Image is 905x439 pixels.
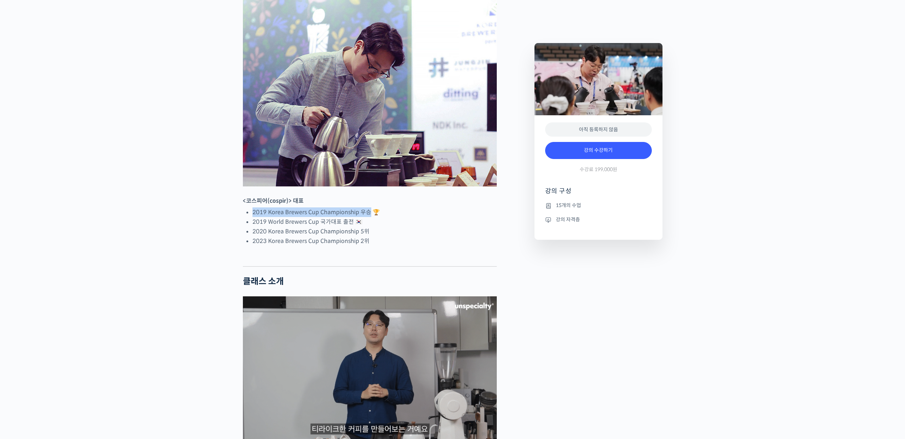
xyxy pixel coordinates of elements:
li: 강의 자격증 [545,215,652,224]
li: 2023 Korea Brewers Cup Championship 2위 [252,236,497,246]
a: 대화 [47,226,92,243]
span: 홈 [22,236,27,242]
strong: <코스피어(cospir)> 대표 [243,197,304,205]
li: 15개의 수업 [545,201,652,210]
h4: 강의 구성 [545,187,652,201]
span: 설정 [110,236,118,242]
span: 대화 [65,237,74,242]
li: 2019 Korea Brewers Cup Championship 우승 🏆 [252,207,497,217]
a: 설정 [92,226,137,243]
div: 아직 등록하지 않음 [545,122,652,137]
li: 2020 Korea Brewers Cup Championship 5위 [252,227,497,236]
a: 홈 [2,226,47,243]
h2: 클래스 소개 [243,276,497,287]
span: 수강료 199,000원 [580,166,617,173]
li: 2019 World Brewers Cup 국가대표 출전 🇰🇷 [252,217,497,227]
a: 강의 수강하기 [545,142,652,159]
